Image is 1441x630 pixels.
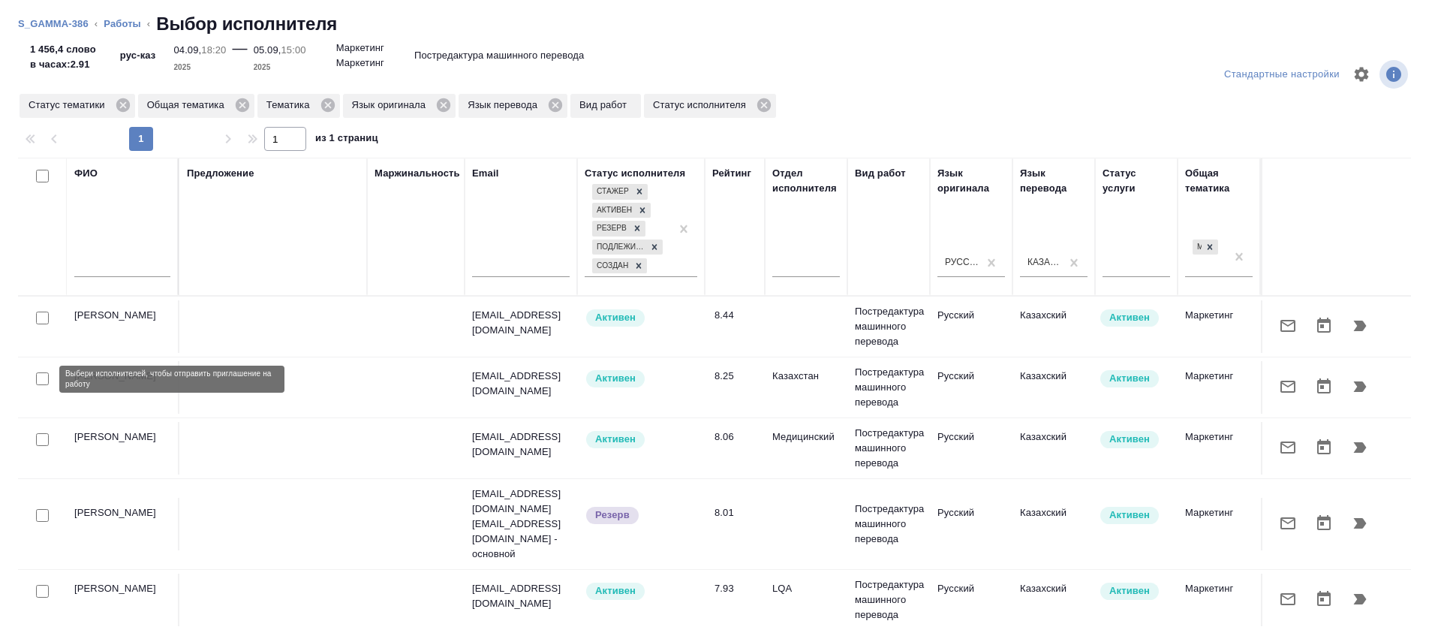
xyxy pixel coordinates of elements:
div: 8.06 [714,430,757,445]
p: [EMAIL_ADDRESS][DOMAIN_NAME] [472,487,570,517]
button: Открыть календарь загрузки [1306,308,1342,344]
td: Русский [930,498,1012,550]
button: Продолжить [1342,505,1378,541]
div: 8.44 [714,308,757,323]
div: Стажер, Активен, Резерв, Подлежит внедрению, Создан [591,182,649,201]
div: Язык перевода [1020,166,1088,196]
div: Стажер, Активен, Резерв, Подлежит внедрению, Создан [591,257,648,276]
nav: breadcrumb [18,12,1423,36]
div: Рядовой исполнитель: назначай с учетом рейтинга [585,369,697,389]
p: [EMAIL_ADDRESS][DOMAIN_NAME] [472,369,570,399]
button: Открыть календарь загрузки [1306,505,1342,541]
td: Казахский [1012,300,1095,353]
li: ‹ [147,17,150,32]
div: Рядовой исполнитель: назначай с учетом рейтинга [585,581,697,601]
button: Отправить предложение о работе [1270,430,1306,466]
div: Рейтинг [712,166,751,181]
span: Посмотреть информацию [1379,60,1411,89]
p: 05.09, [254,44,281,56]
div: Стажер [592,184,631,200]
div: Предложение [187,166,254,181]
div: — [232,36,247,75]
td: Русский [930,422,1012,475]
p: Активен [1109,310,1150,325]
input: Выбери исполнителей, чтобы отправить приглашение на работу [36,585,49,598]
p: Активен [595,310,636,325]
p: Тематика [266,98,315,113]
td: Маркетинг [1178,574,1260,626]
p: Активен [1109,583,1150,598]
td: Русский [930,574,1012,626]
p: Резерв [595,508,630,523]
div: Отдел исполнителя [772,166,840,196]
td: [PERSON_NAME] [67,498,179,550]
div: Стажер, Активен, Резерв, Подлежит внедрению, Создан [591,201,652,220]
div: Маржинальность [375,166,460,181]
p: [EMAIL_ADDRESS][DOMAIN_NAME] - основной [472,517,570,562]
p: Маркетинг [336,41,384,56]
button: Отправить предложение о работе [1270,369,1306,405]
td: Казахский [1012,361,1095,414]
button: Отправить предложение о работе [1270,581,1306,617]
p: Постредактура машинного перевода [855,577,922,622]
div: Общая тематика [1185,166,1253,196]
p: Активен [595,371,636,386]
div: Создан [592,258,630,274]
div: Общая тематика [138,94,254,118]
div: Email [472,166,498,181]
p: Постредактура машинного перевода [855,502,922,547]
td: Рекомендован [1260,422,1343,475]
td: [PERSON_NAME] [67,300,179,353]
p: Статус тематики [29,98,110,113]
td: Маркетинг [1178,422,1260,475]
div: Вид работ [855,166,906,181]
span: Настроить таблицу [1343,56,1379,92]
input: Выбери исполнителей, чтобы отправить приглашение на работу [36,509,49,522]
td: Казахский [1012,422,1095,475]
div: Маркетинг [1193,240,1202,255]
div: Тематика [257,94,340,118]
input: Выбери исполнителей, чтобы отправить приглашение на работу [36,312,49,324]
div: Стажер, Активен, Резерв, Подлежит внедрению, Создан [591,219,647,238]
td: [PERSON_NAME] [67,574,179,626]
div: На крайний случай: тут высокое качество, но есть другие проблемы [585,505,697,526]
p: Активен [1109,508,1150,523]
td: Маркетинг [1178,498,1260,550]
div: Статус исполнителя [644,94,776,118]
div: split button [1220,63,1343,86]
input: Выбери исполнителей, чтобы отправить приглашение на работу [36,433,49,446]
p: Постредактура машинного перевода [414,48,584,63]
div: Рядовой исполнитель: назначай с учетом рейтинга [585,308,697,328]
a: Работы [104,18,141,29]
div: Русский [945,256,979,269]
div: ФИО [74,166,98,181]
p: 15:00 [281,44,306,56]
td: [PERSON_NAME] [67,361,179,414]
span: из 1 страниц [315,129,378,151]
p: 1 456,4 слово [30,42,96,57]
div: 8.25 [714,369,757,384]
p: 18:20 [201,44,226,56]
td: LQA [765,574,847,626]
button: Открыть календарь загрузки [1306,581,1342,617]
div: Язык оригинала [343,94,456,118]
td: Рекомендован [1260,300,1343,353]
div: Язык оригинала [937,166,1005,196]
div: Маркетинг [1191,238,1220,257]
td: Русский [930,300,1012,353]
div: 7.93 [714,581,757,596]
p: [EMAIL_ADDRESS][DOMAIN_NAME] [472,308,570,338]
button: Продолжить [1342,430,1378,466]
h2: Выбор исполнителя [156,12,337,36]
p: Постредактура машинного перевода [855,426,922,471]
div: Статус тематики [20,94,135,118]
li: ‹ [95,17,98,32]
button: Отправить предложение о работе [1270,505,1306,541]
p: Язык оригинала [352,98,432,113]
p: Активен [595,583,636,598]
p: Вид работ [579,98,632,113]
div: Стажер, Активен, Резерв, Подлежит внедрению, Создан [591,238,664,257]
div: Язык перевода [459,94,567,118]
div: Казахский [1027,256,1062,269]
td: Маркетинг [1178,300,1260,353]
